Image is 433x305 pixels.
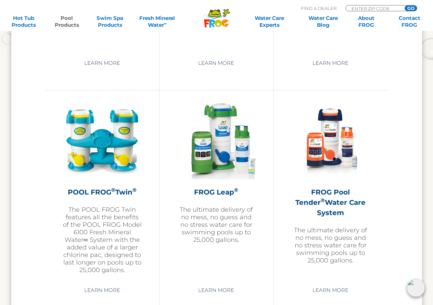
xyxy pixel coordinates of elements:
[63,206,142,274] p: The POOL FROG Twin features all the benefits of the POOL FROG Model 6100 Fresh Mineral Water∞ Sys...
[291,187,370,218] h2: FROG Pool Tender Water Care System
[50,15,84,28] a: PoolProducts
[177,206,256,244] p: The ultimate delivery of no mess, no guess and no stress water care for swimming pools up to 25,0...
[7,15,40,28] a: Hot TubProducts
[301,5,336,11] p: Find A Dealer
[305,284,356,296] a: Learn More
[177,101,256,180] img: frog-leap-featured-img-v2-300x300.png
[242,15,297,28] a: Water CareExperts
[93,15,127,28] a: Swim SpaProducts
[321,197,325,203] sup: ®
[164,21,167,26] sup: ∞
[405,5,417,11] input: GO
[190,57,242,69] a: Learn More
[190,284,242,296] a: Learn More
[136,15,178,28] a: Fresh MineralWater∞
[177,187,256,197] h2: FROG Leap
[132,187,137,193] sup: ®
[291,226,370,264] p: The ultimate delivery of no mess, no guess and no stress water care for swimming pools up to 25,0...
[351,5,397,11] input: Zip Code Form
[76,57,128,69] a: Learn More
[349,15,383,28] a: AboutFROG
[234,187,238,193] sup: ®
[63,101,142,279] a: POOL FROG®Twin®The POOL FROG Twin features all the benefits of the POOL FROG Model 6100 Fresh Min...
[63,101,142,180] img: pool-product-pool-frog-twin-300x300.png
[177,101,256,279] a: FROG Leap®The ultimate delivery of no mess, no guess and no stress water care for swimming pools ...
[393,15,426,28] a: ContactFROG
[407,279,425,297] img: openIcon
[291,101,370,180] img: pool-tender-product-img-v2-300x300.png
[291,101,370,279] a: FROG Pool Tender®Water Care SystemThe ultimate delivery of no mess, no guess and no stress water ...
[63,187,142,197] h2: POOL FROG Twin
[111,187,115,193] sup: ®
[306,15,340,28] a: Water CareBlog
[76,284,128,296] a: Learn More
[305,57,356,69] a: Learn More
